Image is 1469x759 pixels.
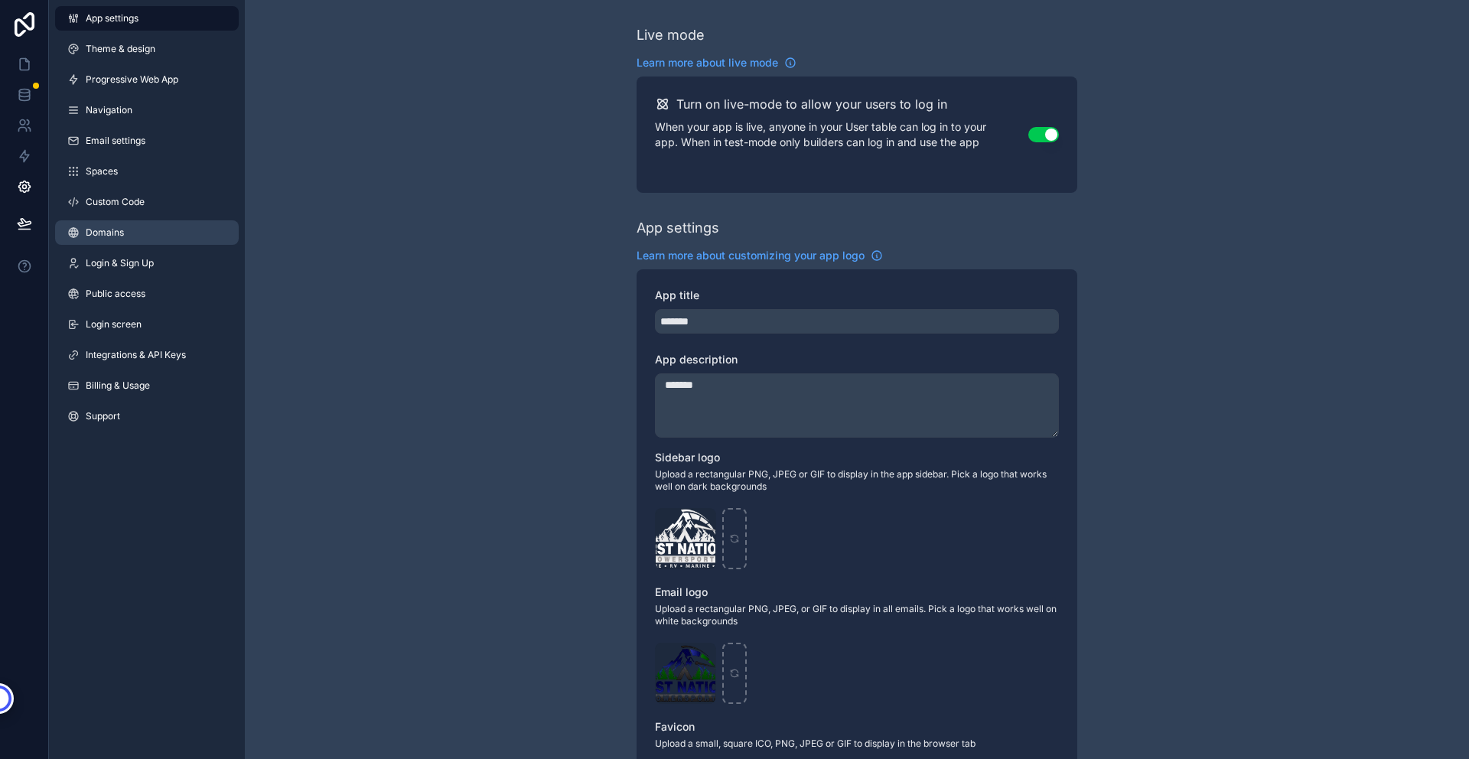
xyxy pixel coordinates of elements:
span: Upload a rectangular PNG, JPEG, or GIF to display in all emails. Pick a logo that works well on w... [655,603,1059,627]
span: Email settings [86,135,145,147]
a: Navigation [55,98,239,122]
div: App settings [637,217,719,239]
a: Custom Code [55,190,239,214]
span: Support [86,410,120,422]
span: Learn more about live mode [637,55,778,70]
span: Favicon [655,720,695,733]
span: Integrations & API Keys [86,349,186,361]
span: Login screen [86,318,142,331]
a: Login & Sign Up [55,251,239,275]
a: Login screen [55,312,239,337]
span: Upload a rectangular PNG, JPEG or GIF to display in the app sidebar. Pick a logo that works well ... [655,468,1059,493]
a: Domains [55,220,239,245]
span: Custom Code [86,196,145,208]
span: App description [655,353,738,366]
span: Navigation [86,104,132,116]
span: Login & Sign Up [86,257,154,269]
a: Learn more about live mode [637,55,796,70]
a: Theme & design [55,37,239,61]
span: Domains [86,226,124,239]
span: Email logo [655,585,708,598]
span: Sidebar logo [655,451,720,464]
span: Upload a small, square ICO, PNG, JPEG or GIF to display in the browser tab [655,738,1059,750]
a: Learn more about customizing your app logo [637,248,883,263]
span: Theme & design [86,43,155,55]
a: Support [55,404,239,428]
a: Email settings [55,129,239,153]
a: Billing & Usage [55,373,239,398]
h2: Turn on live-mode to allow your users to log in [676,95,947,113]
span: Spaces [86,165,118,178]
p: When your app is live, anyone in your User table can log in to your app. When in test-mode only b... [655,119,1028,150]
span: Billing & Usage [86,379,150,392]
a: Spaces [55,159,239,184]
a: Integrations & API Keys [55,343,239,367]
span: App settings [86,12,138,24]
a: Public access [55,282,239,306]
span: Progressive Web App [86,73,178,86]
a: Progressive Web App [55,67,239,92]
span: Learn more about customizing your app logo [637,248,865,263]
a: App settings [55,6,239,31]
span: App title [655,288,699,301]
span: Public access [86,288,145,300]
div: Live mode [637,24,705,46]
